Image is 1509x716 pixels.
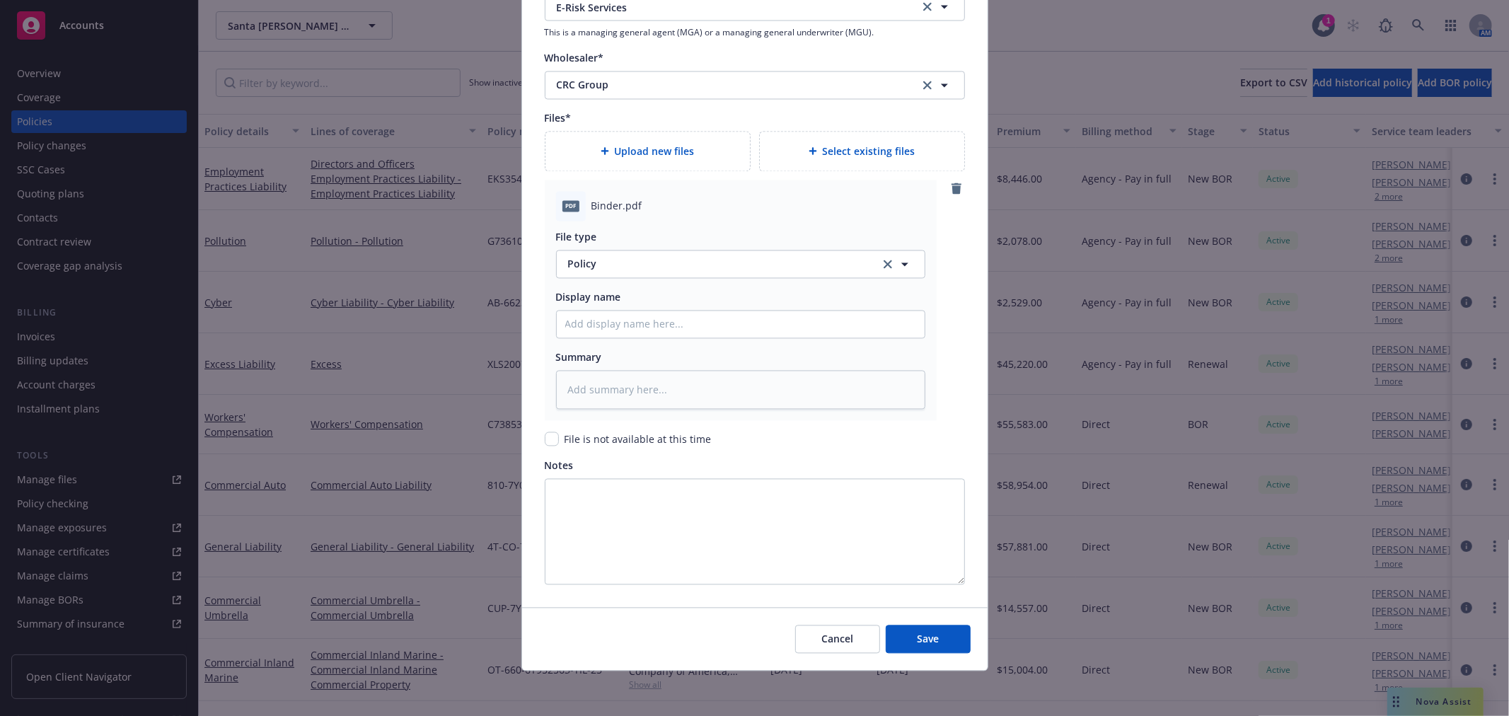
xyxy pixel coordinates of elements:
[759,132,965,172] div: Select existing files
[545,71,965,100] button: CRC Groupclear selection
[795,625,880,654] button: Cancel
[556,291,621,304] span: Display name
[821,633,853,646] span: Cancel
[565,433,712,446] span: File is not available at this time
[886,625,971,654] button: Save
[879,256,896,273] a: clear selection
[591,199,642,214] span: Binder.pdf
[615,144,695,159] span: Upload new files
[948,180,965,197] a: remove
[545,459,574,473] span: Notes
[557,78,898,93] span: CRC Group
[556,231,597,244] span: File type
[545,27,965,39] span: This is a managing general agent (MGA) or a managing general underwriter (MGU).
[556,250,925,279] button: Policyclear selection
[545,112,572,125] span: Files*
[823,144,915,159] span: Select existing files
[545,132,751,172] div: Upload new files
[568,257,864,272] span: Policy
[562,201,579,212] span: pdf
[545,52,604,65] span: Wholesaler*
[556,351,602,364] span: Summary
[557,311,925,338] input: Add display name here...
[919,77,936,94] a: clear selection
[917,633,939,646] span: Save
